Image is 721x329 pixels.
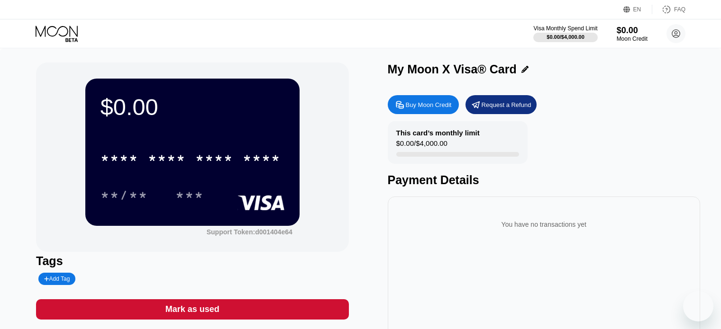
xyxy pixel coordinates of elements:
div: $0.00Moon Credit [617,26,648,42]
div: FAQ [652,5,685,14]
div: Buy Moon Credit [406,101,452,109]
div: Support Token:d001404e64 [207,228,292,236]
div: $0.00 / $4,000.00 [547,34,584,40]
div: Add Tag [38,273,75,285]
div: Visa Monthly Spend Limit [533,25,597,32]
div: Add Tag [44,276,70,282]
div: Request a Refund [482,101,531,109]
div: This card’s monthly limit [396,129,480,137]
div: My Moon X Visa® Card [388,62,517,76]
iframe: Button to launch messaging window [683,291,713,321]
div: Visa Monthly Spend Limit$0.00/$4,000.00 [533,25,597,42]
div: EN [633,6,641,13]
div: $0.00 / $4,000.00 [396,139,447,152]
div: Request a Refund [465,95,537,114]
div: FAQ [674,6,685,13]
div: Buy Moon Credit [388,95,459,114]
div: You have no transactions yet [395,211,693,238]
div: $0.00 [100,94,284,120]
div: Moon Credit [617,36,648,42]
div: Support Token: d001404e64 [207,228,292,236]
div: Tags [36,254,348,268]
div: $0.00 [617,26,648,36]
div: EN [623,5,652,14]
div: Mark as used [36,299,348,320]
div: Mark as used [165,304,219,315]
div: Payment Details [388,173,700,187]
